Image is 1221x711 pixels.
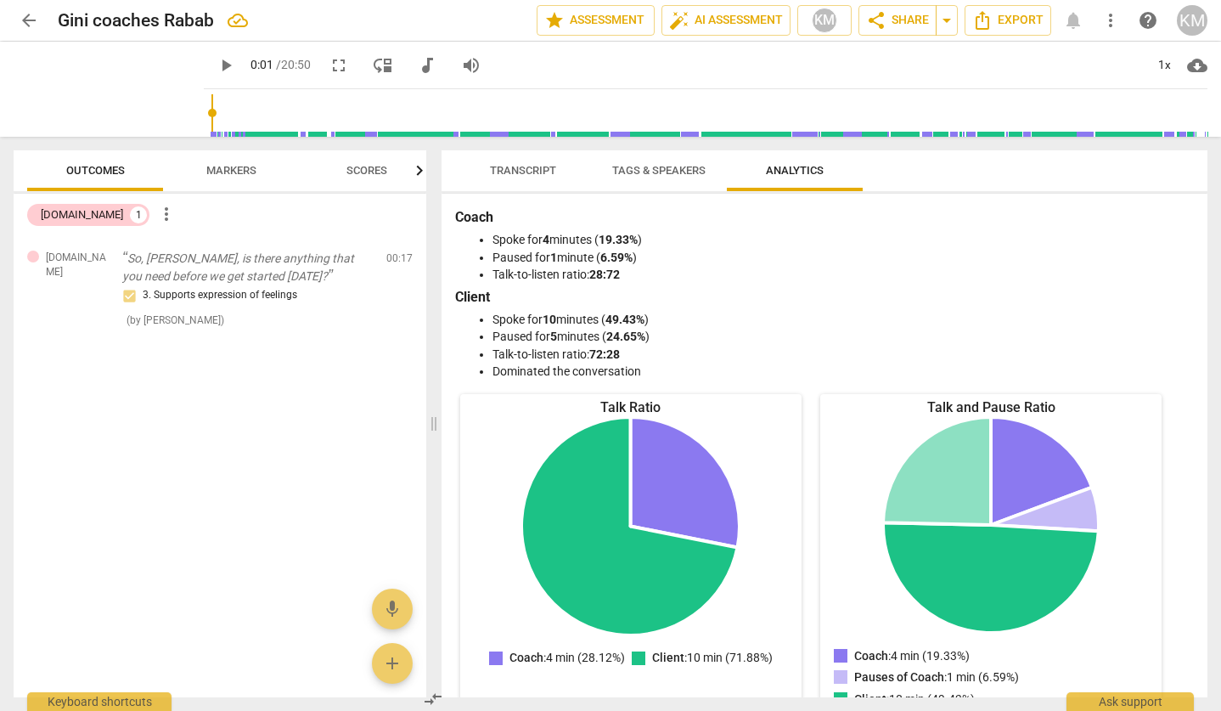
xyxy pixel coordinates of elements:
[550,251,557,264] b: 1
[492,249,1190,267] li: Paused for minute ( )
[965,5,1051,36] button: Export
[509,651,543,664] span: Coach
[537,5,655,36] button: Assessment
[652,651,684,664] span: Client
[417,55,437,76] span: audiotrack
[544,10,647,31] span: Assessment
[127,314,224,326] span: ( by [PERSON_NAME] )
[27,692,172,711] div: Keyboard shortcuts
[612,164,706,177] span: Tags & Speakers
[661,5,791,36] button: AI Assessment
[386,251,413,266] span: 00:17
[600,251,633,264] b: 6.59%
[372,643,413,684] button: Add outcome
[669,10,689,31] span: auto_fix_high
[456,50,487,81] button: Volume
[372,589,413,629] button: Add voice note
[492,328,1190,346] li: Paused for minutes ( )
[455,289,490,305] b: Client
[346,164,387,177] span: Scores
[206,164,256,177] span: Markers
[820,398,1162,417] div: Talk and Pause Ratio
[1138,10,1158,31] span: help
[1148,52,1180,79] div: 1x
[858,5,937,36] button: Share
[854,691,975,708] p: : 10 min (49.43%)
[543,233,549,246] b: 4
[854,669,1019,686] p: : 1 min (6.59%)
[854,692,886,706] span: Client
[669,10,783,31] span: AI Assessment
[19,10,39,31] span: arrow_back
[509,649,625,667] p: : 4 min (28.12%)
[122,250,373,285] p: So, [PERSON_NAME], is there anything that you need before we get started [DATE]?
[1100,10,1121,31] span: more_vert
[1133,5,1163,36] a: Help
[412,50,442,81] button: Switch to audio player
[58,10,214,31] h2: Gini coaches Rabab
[368,50,398,81] button: View player as separate pane
[492,346,1190,364] li: Talk-to-listen ratio:
[490,164,556,177] span: Transcript
[41,206,123,223] div: [DOMAIN_NAME]
[382,599,402,619] span: mic
[461,55,481,76] span: volume_up
[1177,5,1207,36] button: KM
[373,55,393,76] span: move_down
[797,5,852,36] button: KM
[766,164,824,177] span: Analytics
[492,231,1190,249] li: Spoke for minutes ( )
[1066,692,1194,711] div: Ask support
[854,649,888,663] span: Coach
[854,647,970,665] p: : 4 min (19.33%)
[866,10,886,31] span: share
[972,10,1044,31] span: Export
[606,330,645,343] b: 24.65%
[228,10,248,31] div: All changes saved
[46,251,109,279] span: [DOMAIN_NAME]
[156,204,177,224] span: more_vert
[276,58,311,71] span: / 20:50
[544,10,565,31] span: star
[866,10,929,31] span: Share
[382,653,402,674] span: add
[492,311,1190,329] li: Spoke for minutes ( )
[492,363,1190,381] li: Dominated the conversation
[492,266,1190,284] li: Talk-to-listen ratio:
[324,50,354,81] button: Fullscreen
[543,313,556,326] b: 10
[130,206,147,223] div: 1
[455,209,493,225] b: Coach
[812,8,837,33] div: KM
[936,5,958,36] button: Sharing summary
[605,313,644,326] b: 49.43%
[589,268,620,281] b: 28:72
[66,164,125,177] span: Outcomes
[652,649,773,667] p: : 10 min (71.88%)
[329,55,349,76] span: fullscreen
[937,10,957,31] span: arrow_drop_down
[211,50,241,81] button: Play
[550,330,557,343] b: 5
[599,233,638,246] b: 19.33%
[216,55,236,76] span: play_arrow
[460,398,802,417] div: Talk Ratio
[854,670,944,684] span: Pauses of Coach
[250,58,273,71] span: 0:01
[1187,55,1207,76] span: cloud_download
[589,347,620,361] b: 72:28
[423,689,443,709] span: compare_arrows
